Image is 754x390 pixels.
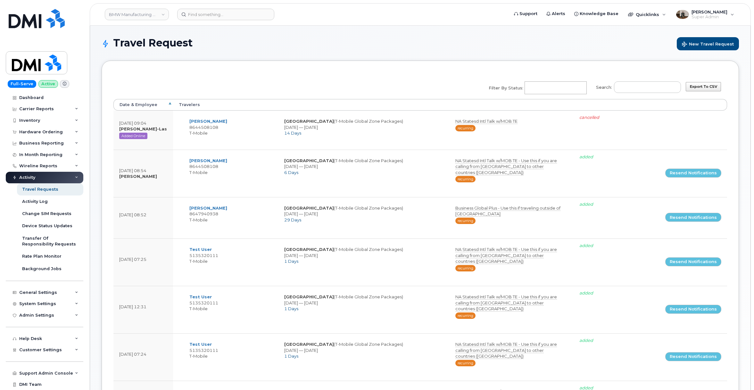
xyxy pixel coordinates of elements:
[284,205,334,211] strong: [GEOGRAPHIC_DATA]
[119,133,147,139] span: Added Online
[690,84,717,89] span: Export to CSV
[189,119,227,124] a: [PERSON_NAME]
[184,337,278,371] td: 5135320111 T-Mobile
[284,306,298,311] span: 1 Days
[189,158,227,163] a: [PERSON_NAME]
[284,353,298,359] span: 1 Days
[119,126,167,131] strong: [PERSON_NAME]-Las
[525,82,585,94] input: Filter by Status:
[579,115,599,120] i: cancelled
[113,286,173,333] td: [DATE] 12:31
[119,174,157,179] strong: [PERSON_NAME]
[184,154,278,187] td: 8644508108 T-Mobile
[614,81,681,93] input: Search:
[455,176,476,182] span: Recurring (AUTO renewal every 30 days)
[455,265,476,271] span: Recurring (AUTO renewal every 30 days)
[665,257,721,266] a: Resend Notifications
[284,170,298,175] span: 6 Days
[455,312,476,319] span: Recurring (AUTO renewal every 30 days)
[113,111,173,150] td: [DATE] 09:04
[113,197,173,238] td: [DATE] 08:52
[665,352,721,361] a: Resend Notifications
[455,360,476,366] span: Recurring (AUTO renewal every 30 days)
[278,243,450,276] td: (T-Mobile Global Zone Packages) [DATE] — [DATE]
[455,158,557,175] span: NA Statesd Intl Talk w/MOB TE - Use this if you are calling from [GEOGRAPHIC_DATA] to other count...
[184,290,278,324] td: 5135320111 T-Mobile
[278,154,450,187] td: (T-Mobile Global Zone Packages) [DATE] — [DATE]
[189,205,227,211] a: [PERSON_NAME]
[278,290,450,324] td: (T-Mobile Global Zone Packages) [DATE] — [DATE]
[113,333,173,381] td: [DATE] 07:24
[455,119,518,124] span: NA Statesd Intl Talk w/MOB TE
[113,99,173,111] th: Date &amp; Employee: activate to sort column descending
[579,202,593,207] i: added
[284,294,334,299] strong: [GEOGRAPHIC_DATA]
[278,337,450,371] td: (T-Mobile Global Zone Packages) [DATE] — [DATE]
[455,342,557,359] span: NA Statesd Intl Talk w/MOB TE - Use this if you are calling from [GEOGRAPHIC_DATA] to other count...
[579,290,593,295] i: added
[592,77,681,95] label: Search:
[284,119,334,124] strong: [GEOGRAPHIC_DATA]
[455,294,557,311] span: NA Statesd Intl Talk w/MOB TE - Use this if you are calling from [GEOGRAPHIC_DATA] to other count...
[665,213,721,222] a: Resend Notifications
[665,169,721,178] a: Resend Notifications
[489,85,523,91] span: Filter by Status:
[284,158,334,163] strong: [GEOGRAPHIC_DATA]
[455,125,476,131] span: Recurring (AUTO renewal every 30 days)
[284,217,301,222] span: 29 Days
[579,338,593,343] i: added
[284,130,301,136] span: 14 Days
[455,247,557,264] span: NA Statesd Intl Talk w/MOB TE - Use this if you are calling from [GEOGRAPHIC_DATA] to other count...
[659,99,727,111] th: : activate to sort column ascending
[579,243,593,248] i: added
[184,243,278,276] td: 5135320111 T-Mobile
[189,342,212,347] a: Test User
[189,247,212,252] a: Test User
[173,99,660,111] th: Travelers: activate to sort column ascending
[184,201,278,229] td: 8647940938 T-Mobile
[455,218,476,224] span: Recurring (AUTO renewal every 30 days)
[184,114,278,140] td: 8644508108 T-Mobile
[677,37,739,50] button: New Travel Request
[278,114,450,140] td: (T-Mobile Global Zone Packages) [DATE] — [DATE]
[665,305,721,314] a: Resend Notifications
[102,37,739,50] h1: Travel Request
[113,238,173,286] td: [DATE] 07:25
[284,342,334,347] strong: [GEOGRAPHIC_DATA]
[682,42,734,48] span: New Travel Request
[455,205,560,217] span: Business Global Plus - Use this if traveling outside of [GEOGRAPHIC_DATA]
[284,259,298,264] span: 1 Days
[284,247,334,252] strong: [GEOGRAPHIC_DATA]
[579,154,593,159] i: added
[189,294,212,299] a: Test User
[278,201,450,229] td: (T-Mobile Global Zone Packages) [DATE] — [DATE]
[113,150,173,197] td: [DATE] 08:54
